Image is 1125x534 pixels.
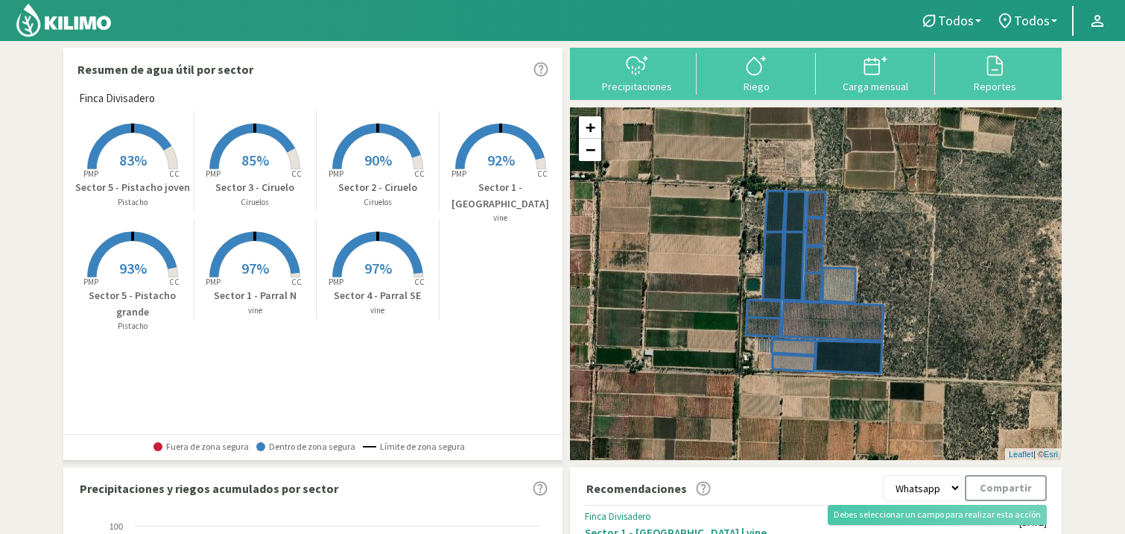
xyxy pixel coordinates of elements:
tspan: CC [537,169,548,179]
tspan: CC [414,169,425,179]
p: Pistacho [72,196,194,209]
p: Ciruelos [317,196,439,209]
p: vine [194,304,317,317]
a: Leaflet [1009,450,1033,459]
span: Límite de zona segura [363,442,465,452]
tspan: CC [169,277,180,287]
img: Kilimo [15,2,112,38]
p: Resumen de agua útil por sector [77,60,253,78]
tspan: PMP [206,277,221,287]
tspan: CC [169,169,180,179]
p: Sector 1 - [GEOGRAPHIC_DATA] [440,180,562,212]
span: 93% [119,259,147,277]
p: Sector 4 - Parral SE [317,288,439,304]
span: Todos [1014,13,1050,28]
p: Sector 5 - Pistacho grande [72,288,194,320]
tspan: CC [292,169,302,179]
p: Sector 2 - Ciruelo [317,180,439,195]
button: Precipitaciones [577,53,697,92]
span: Finca Divisadero [79,90,155,107]
a: Zoom in [579,116,601,139]
a: Esri [1044,450,1058,459]
p: Recomendaciones [586,480,687,497]
button: Riego [697,53,816,92]
div: Carga mensual [820,81,931,92]
span: 90% [364,151,392,169]
button: Carga mensual [816,53,935,92]
p: Sector 5 - Pistacho joven [72,180,194,195]
p: vine [317,304,439,317]
p: Precipitaciones y riegos acumulados por sector [80,480,338,497]
p: Sector 3 - Ciruelo [194,180,317,195]
tspan: CC [414,277,425,287]
span: 83% [119,151,147,169]
span: Dentro de zona segura [256,442,355,452]
tspan: PMP [329,169,343,179]
p: Sector 1 - Parral N [194,288,317,304]
p: vine [440,212,562,224]
tspan: PMP [451,169,466,179]
span: Todos [938,13,974,28]
span: 97% [241,259,269,277]
button: Reportes [935,53,1054,92]
span: 97% [364,259,392,277]
p: Pistacho [72,320,194,333]
span: Fuera de zona segura [153,442,249,452]
text: 100 [110,522,123,531]
div: | © [1005,448,1062,461]
div: Reportes [939,81,1050,92]
tspan: PMP [206,169,221,179]
tspan: PMP [83,169,98,179]
a: Zoom out [579,139,601,161]
tspan: PMP [83,277,98,287]
div: Precipitaciones [582,81,692,92]
div: Riego [701,81,811,92]
tspan: PMP [329,277,343,287]
tspan: CC [292,277,302,287]
div: Finca Divisadero [585,511,1019,523]
span: 85% [241,151,269,169]
span: 92% [487,151,515,169]
p: Ciruelos [194,196,317,209]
